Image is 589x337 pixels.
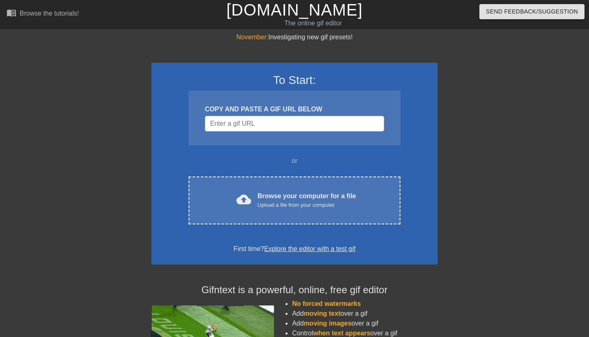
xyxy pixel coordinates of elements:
span: moving text [304,310,341,317]
span: No forced watermarks [292,300,361,307]
button: Send Feedback/Suggestion [479,4,585,19]
a: Explore the editor with a test gif [264,245,355,252]
span: when text appears [313,330,371,337]
h4: Gifntext is a powerful, online, free gif editor [151,284,438,296]
li: Add over a gif [292,309,438,319]
a: [DOMAIN_NAME] [226,1,362,19]
span: menu_book [7,8,16,18]
li: Add over a gif [292,319,438,328]
input: Username [205,116,384,131]
span: moving images [304,320,351,327]
h3: To Start: [162,73,427,87]
div: COPY AND PASTE A GIF URL BELOW [205,104,384,114]
div: Browse your computer for a file [258,191,356,209]
div: Investigating new gif presets! [151,32,438,42]
div: First time? [162,244,427,254]
div: Upload a file from your computer [258,201,356,209]
div: Browse the tutorials! [20,10,79,17]
div: The online gif editor [200,18,426,28]
span: cloud_upload [236,192,251,207]
a: Browse the tutorials! [7,8,79,20]
span: November: [236,34,268,41]
span: Send Feedback/Suggestion [486,7,578,17]
div: or [173,156,416,166]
